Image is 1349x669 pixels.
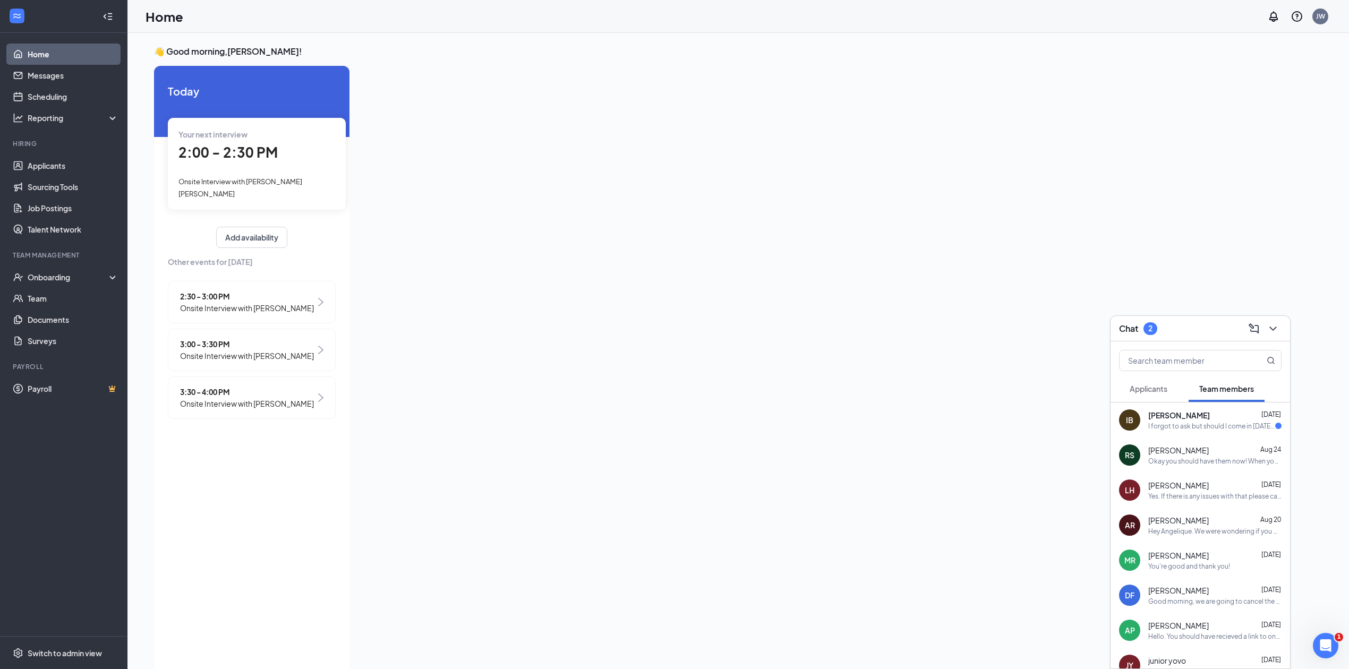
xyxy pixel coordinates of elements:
span: [PERSON_NAME] [1148,620,1209,631]
div: Yes. If there is any issues with that please call the store and talk with a manager and we can ge... [1148,492,1282,501]
span: Other events for [DATE] [168,256,336,268]
span: Onsite Interview with [PERSON_NAME] [180,302,314,314]
span: Aug 24 [1260,445,1281,453]
div: IB [1126,415,1133,425]
span: Applicants [1130,384,1167,393]
div: Hello. You should have recieved a link to onboarding paperwork. We need you to complete this pape... [1148,632,1282,641]
div: Okay you should have them now! When you're finished call the store tell them your name and that y... [1148,457,1282,466]
svg: QuestionInfo [1291,10,1303,23]
svg: ComposeMessage [1248,322,1260,335]
div: Good morning, we are going to cancel the onboarding. If you get a physical photo ID- and we have ... [1148,597,1282,606]
span: 3:30 - 4:00 PM [180,386,314,398]
a: Talent Network [28,219,118,240]
a: Surveys [28,330,118,351]
span: [DATE] [1261,656,1281,664]
div: AR [1125,520,1135,530]
div: Payroll [13,362,116,371]
a: Scheduling [28,86,118,107]
a: PayrollCrown [28,378,118,399]
iframe: Intercom live chat [1313,633,1338,658]
svg: Analysis [13,113,23,123]
span: 3:00 - 3:30 PM [180,338,314,350]
span: [PERSON_NAME] [1148,445,1209,456]
span: Today [168,83,336,99]
a: Team [28,288,118,309]
span: [DATE] [1261,481,1281,488]
div: Hey Angelique. We were wondering if you would be willing to come in at 9 AM [DATE] instead of 10 AM? [1148,527,1282,536]
span: Onsite Interview with [PERSON_NAME] [PERSON_NAME] [178,177,302,198]
div: LH [1125,485,1134,495]
button: ComposeMessage [1245,320,1262,337]
a: Documents [28,309,118,330]
div: I forgot to ask but should I come in [DATE]? [1148,422,1275,431]
svg: WorkstreamLogo [12,11,22,21]
div: JW [1316,12,1325,21]
span: [DATE] [1261,621,1281,629]
a: Home [28,44,118,65]
a: Applicants [28,155,118,176]
span: Aug 20 [1260,516,1281,524]
div: Switch to admin view [28,648,102,658]
span: 1 [1335,633,1343,641]
span: 2:00 - 2:30 PM [178,143,278,161]
svg: ChevronDown [1267,322,1279,335]
div: Hiring [13,139,116,148]
div: AP [1125,625,1135,636]
a: Messages [28,65,118,86]
div: RS [1125,450,1134,460]
div: 2 [1148,324,1152,333]
span: Team members [1199,384,1254,393]
button: ChevronDown [1265,320,1282,337]
svg: UserCheck [13,272,23,282]
span: [DATE] [1261,551,1281,559]
div: Onboarding [28,272,109,282]
span: [PERSON_NAME] [1148,480,1209,491]
div: DF [1125,590,1134,601]
span: [DATE] [1261,410,1281,418]
h3: 👋 Good morning, [PERSON_NAME] ! [154,46,953,57]
svg: Notifications [1267,10,1280,23]
span: Onsite Interview with [PERSON_NAME] [180,350,314,362]
a: Sourcing Tools [28,176,118,198]
span: [PERSON_NAME] [1148,585,1209,596]
a: Job Postings [28,198,118,219]
div: Reporting [28,113,119,123]
input: Search team member [1120,350,1245,371]
span: Your next interview [178,130,247,139]
span: Onsite Interview with [PERSON_NAME] [180,398,314,409]
div: Team Management [13,251,116,260]
span: 2:30 - 3:00 PM [180,290,314,302]
span: junior yovo [1148,655,1186,666]
h3: Chat [1119,323,1138,334]
h1: Home [146,7,183,25]
span: [PERSON_NAME] [1148,515,1209,526]
span: [PERSON_NAME] [1148,550,1209,561]
svg: Collapse [103,11,113,22]
svg: MagnifyingGlass [1267,356,1275,365]
div: You're good and thank you! [1148,562,1230,571]
span: [PERSON_NAME] [1148,410,1210,421]
div: MR [1124,555,1135,565]
svg: Settings [13,648,23,658]
span: [DATE] [1261,586,1281,594]
button: Add availability [216,227,287,248]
